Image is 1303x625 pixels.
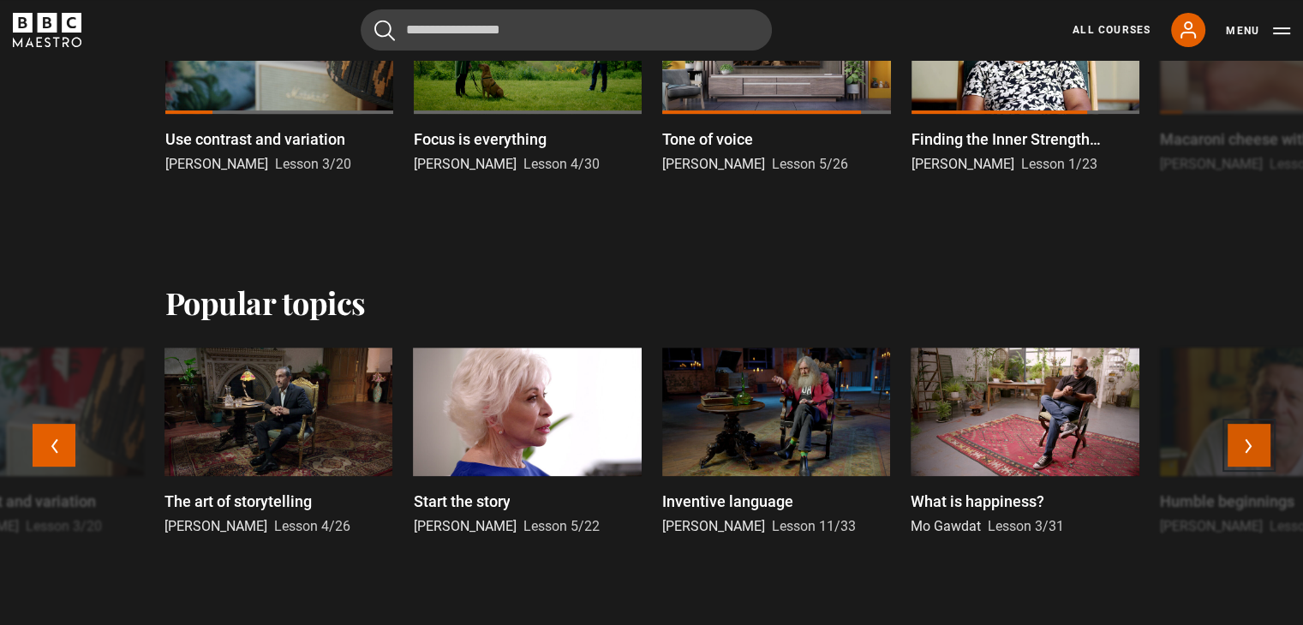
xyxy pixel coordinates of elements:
[1226,22,1290,39] button: Toggle navigation
[13,13,81,47] svg: BBC Maestro
[523,156,600,172] span: Lesson 4/30
[912,156,1014,172] span: [PERSON_NAME]
[662,128,753,151] p: Tone of voice
[911,518,981,534] span: Mo Gawdat
[988,518,1064,534] span: Lesson 3/31
[374,20,395,41] button: Submit the search query
[1160,490,1294,513] p: Humble beginnings
[1021,156,1097,172] span: Lesson 1/23
[662,156,765,172] span: [PERSON_NAME]
[1073,22,1151,38] a: All Courses
[164,518,267,534] span: [PERSON_NAME]
[911,490,1044,513] p: What is happiness?
[165,128,345,151] p: Use contrast and variation
[165,284,366,320] h2: Popular topics
[772,518,856,534] span: Lesson 11/33
[1160,156,1263,172] span: [PERSON_NAME]
[275,156,351,172] span: Lesson 3/20
[772,156,848,172] span: Lesson 5/26
[274,518,350,534] span: Lesson 4/26
[26,518,102,534] span: Lesson 3/20
[361,9,772,51] input: Search
[912,128,1139,151] p: Finding the Inner Strength Introduction
[413,518,516,534] span: [PERSON_NAME]
[165,156,268,172] span: [PERSON_NAME]
[164,490,312,513] p: The art of storytelling
[662,518,765,534] span: [PERSON_NAME]
[164,348,392,537] a: The art of storytelling [PERSON_NAME] Lesson 4/26
[414,156,517,172] span: [PERSON_NAME]
[662,348,890,537] a: Inventive language [PERSON_NAME] Lesson 11/33
[1160,518,1263,534] span: [PERSON_NAME]
[414,128,547,151] p: Focus is everything
[413,348,641,537] a: Start the story [PERSON_NAME] Lesson 5/22
[911,348,1139,537] a: What is happiness? Mo Gawdat Lesson 3/31
[413,490,510,513] p: Start the story
[523,518,599,534] span: Lesson 5/22
[662,490,793,513] p: Inventive language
